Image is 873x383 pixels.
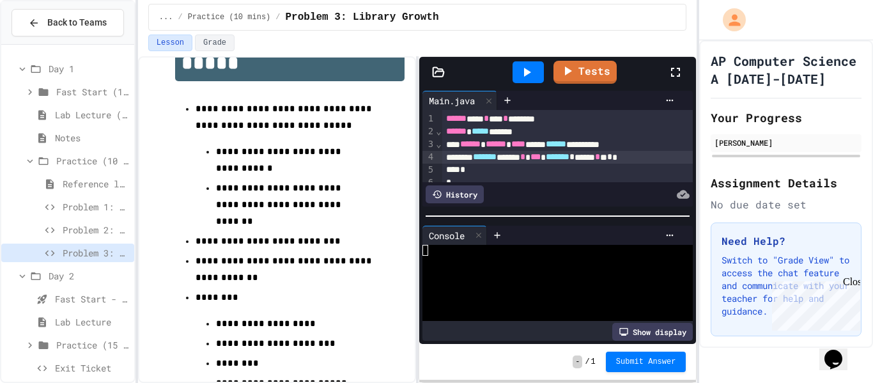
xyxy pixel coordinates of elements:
[422,94,481,107] div: Main.java
[422,226,487,245] div: Console
[275,12,280,22] span: /
[63,223,129,237] span: Problem 2: Page Count Comparison
[285,10,438,25] span: Problem 3: Library Growth
[711,109,861,127] h2: Your Progress
[195,35,235,51] button: Grade
[616,357,676,367] span: Submit Answer
[5,5,88,81] div: Chat with us now!Close
[47,16,107,29] span: Back to Teams
[711,174,861,192] h2: Assignment Details
[55,108,129,121] span: Lab Lecture (15 mins)
[435,139,442,149] span: Fold line
[711,197,861,212] div: No due date set
[55,361,129,375] span: Exit Ticket
[188,12,271,22] span: Practice (10 mins)
[159,12,173,22] span: ...
[422,229,471,242] div: Console
[422,176,435,189] div: 6
[55,131,129,145] span: Notes
[612,323,693,341] div: Show display
[178,12,182,22] span: /
[422,151,435,164] div: 4
[56,338,129,352] span: Practice (15 mins)
[435,126,442,136] span: Fold line
[709,5,749,35] div: My Account
[56,154,129,168] span: Practice (10 mins)
[722,233,851,249] h3: Need Help?
[12,9,124,36] button: Back to Teams
[715,137,858,148] div: [PERSON_NAME]
[56,85,129,98] span: Fast Start (15 mins)
[148,35,192,51] button: Lesson
[422,164,435,176] div: 5
[63,246,129,260] span: Problem 3: Library Growth
[553,61,617,84] a: Tests
[63,177,129,191] span: Reference link
[422,138,435,151] div: 3
[585,357,589,367] span: /
[49,62,129,75] span: Day 1
[722,254,851,318] p: Switch to "Grade View" to access the chat feature and communicate with your teacher for help and ...
[422,113,435,125] div: 1
[591,357,596,367] span: 1
[711,52,861,88] h1: AP Computer Science A [DATE]-[DATE]
[767,276,860,331] iframe: chat widget
[55,315,129,329] span: Lab Lecture
[606,352,686,372] button: Submit Answer
[573,356,582,368] span: -
[819,332,860,370] iframe: chat widget
[63,200,129,214] span: Problem 1: Book Rating Difference
[49,269,129,283] span: Day 2
[422,91,497,110] div: Main.java
[422,125,435,138] div: 2
[55,292,129,306] span: Fast Start - Quiz
[426,185,484,203] div: History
